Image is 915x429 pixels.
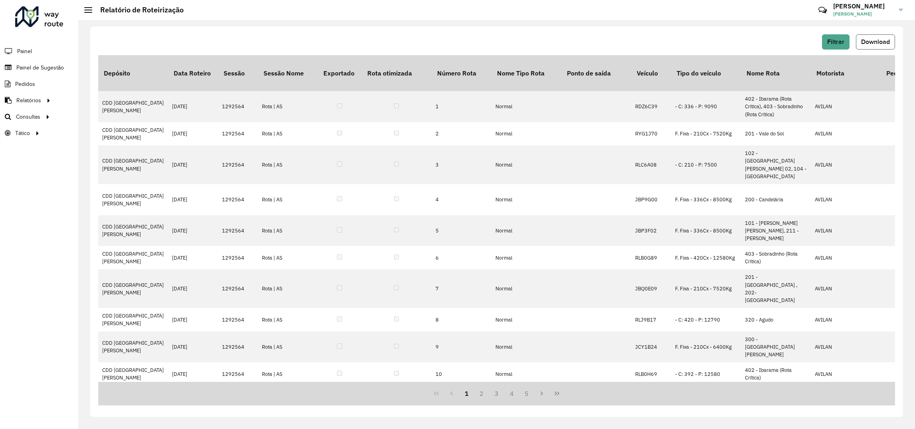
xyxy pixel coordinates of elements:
[671,55,741,91] th: Tipo do veículo
[258,332,318,363] td: Rota | AS
[671,362,741,385] td: - C: 392 - P: 12580
[432,215,491,246] td: 5
[671,145,741,184] td: - C: 210 - P: 7500
[833,10,893,18] span: [PERSON_NAME]
[741,215,811,246] td: 101 - [PERSON_NAME] [PERSON_NAME], 211 - [PERSON_NAME]
[459,386,474,401] button: 1
[432,246,491,269] td: 6
[519,386,535,401] button: 5
[741,91,811,122] td: 402 - Ibarama (Rota Crítica), 403 - Sobradinho (Rota Crítica)
[631,269,671,308] td: JBQ0E09
[432,332,491,363] td: 9
[491,269,561,308] td: Normal
[741,55,811,91] th: Nome Rota
[432,91,491,122] td: 1
[16,64,64,72] span: Painel de Sugestão
[741,332,811,363] td: 300 - [GEOGRAPHIC_DATA][PERSON_NAME]
[474,386,489,401] button: 2
[98,269,168,308] td: CDD [GEOGRAPHIC_DATA][PERSON_NAME]
[561,55,631,91] th: Ponto de saída
[92,6,184,14] h2: Relatório de Roteirização
[671,246,741,269] td: F. Fixa - 420Cx - 12580Kg
[98,308,168,331] td: CDD [GEOGRAPHIC_DATA][PERSON_NAME]
[491,246,561,269] td: Normal
[811,308,881,331] td: AVILAN
[432,122,491,145] td: 2
[671,215,741,246] td: F. Fixa - 336Cx - 8500Kg
[258,362,318,385] td: Rota | AS
[168,269,218,308] td: [DATE]
[491,184,561,215] td: Normal
[17,47,32,56] span: Painel
[258,91,318,122] td: Rota | AS
[168,122,218,145] td: [DATE]
[98,362,168,385] td: CDD [GEOGRAPHIC_DATA][PERSON_NAME]
[218,184,258,215] td: 1292564
[811,332,881,363] td: AVILAN
[822,34,850,50] button: Filtrar
[631,308,671,331] td: RLJ9B17
[15,129,30,137] span: Tático
[16,113,40,121] span: Consultas
[168,308,218,331] td: [DATE]
[671,269,741,308] td: F. Fixa - 210Cx - 7520Kg
[218,269,258,308] td: 1292564
[168,246,218,269] td: [DATE]
[258,145,318,184] td: Rota | AS
[258,246,318,269] td: Rota | AS
[811,184,881,215] td: AVILAN
[168,184,218,215] td: [DATE]
[827,38,844,45] span: Filtrar
[218,122,258,145] td: 1292564
[218,215,258,246] td: 1292564
[98,332,168,363] td: CDD [GEOGRAPHIC_DATA][PERSON_NAME]
[671,122,741,145] td: F. Fixa - 210Cx - 7520Kg
[631,145,671,184] td: RLC6A08
[218,246,258,269] td: 1292564
[491,332,561,363] td: Normal
[861,38,890,45] span: Download
[258,55,318,91] th: Sessão Nome
[811,145,881,184] td: AVILAN
[218,55,258,91] th: Sessão
[631,362,671,385] td: RLB0H69
[671,308,741,331] td: - C: 420 - P: 12790
[811,215,881,246] td: AVILAN
[98,145,168,184] td: CDD [GEOGRAPHIC_DATA][PERSON_NAME]
[491,215,561,246] td: Normal
[811,91,881,122] td: AVILAN
[741,184,811,215] td: 200 - Candelária
[631,91,671,122] td: RDZ6C39
[258,308,318,331] td: Rota | AS
[811,269,881,308] td: AVILAN
[671,332,741,363] td: F. Fixa - 210Cx - 6400Kg
[741,122,811,145] td: 201 - Vale do Sol
[491,145,561,184] td: Normal
[98,55,168,91] th: Depósito
[432,145,491,184] td: 3
[631,332,671,363] td: JCY1B24
[98,184,168,215] td: CDD [GEOGRAPHIC_DATA][PERSON_NAME]
[741,308,811,331] td: 320 - Agudo
[631,122,671,145] td: RYG1J70
[671,184,741,215] td: F. Fixa - 336Cx - 8500Kg
[741,269,811,308] td: 201 - [GEOGRAPHIC_DATA] , 202- [GEOGRAPHIC_DATA]
[98,91,168,122] td: CDD [GEOGRAPHIC_DATA][PERSON_NAME]
[534,386,549,401] button: Next Page
[631,55,671,91] th: Veículo
[491,122,561,145] td: Normal
[16,96,41,105] span: Relatórios
[318,55,362,91] th: Exportado
[432,362,491,385] td: 10
[631,184,671,215] td: JBP9G00
[814,2,831,19] a: Contato Rápido
[491,91,561,122] td: Normal
[258,122,318,145] td: Rota | AS
[432,55,491,91] th: Número Rota
[856,34,895,50] button: Download
[218,362,258,385] td: 1292564
[631,215,671,246] td: JBP3F02
[218,91,258,122] td: 1292564
[218,332,258,363] td: 1292564
[491,362,561,385] td: Normal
